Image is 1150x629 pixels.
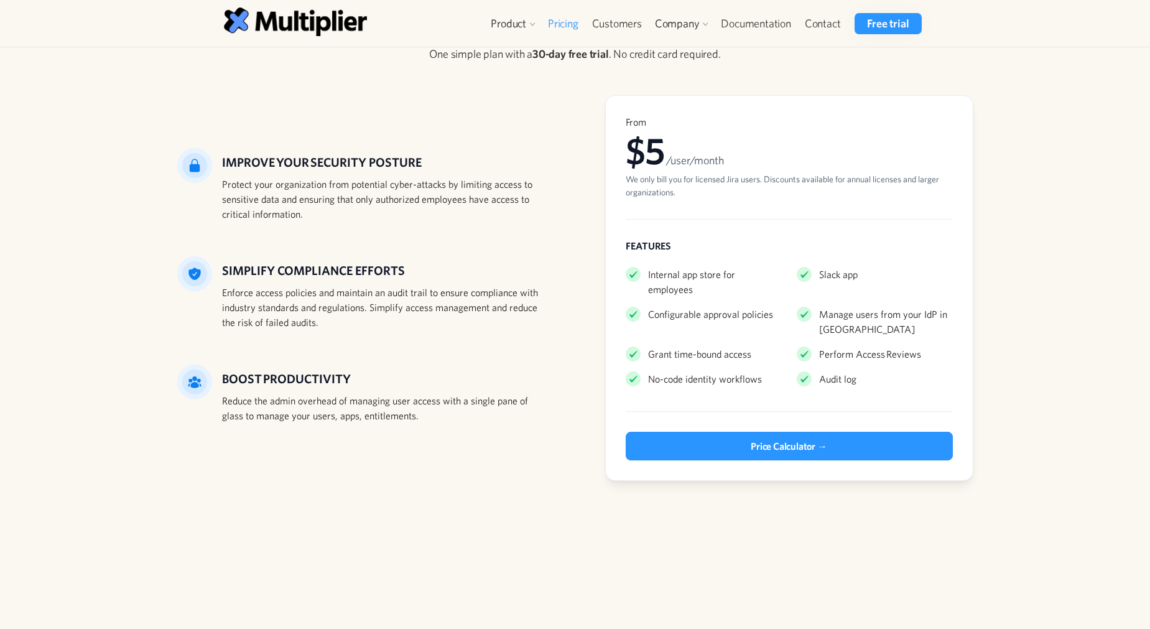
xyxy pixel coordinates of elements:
[819,307,953,337] div: Manage users from your IdP in [GEOGRAPHIC_DATA]
[798,13,848,34] a: Contact
[177,45,973,62] p: One simple plan with a . No credit card required.
[222,285,545,330] div: Enforce access policies and maintain an audit trail to ensure compliance with industry standards ...
[649,13,715,34] div: Company
[819,267,858,282] div: Slack app
[819,347,921,361] div: Perform Access Reviews
[819,371,856,386] div: Audit log
[626,128,953,173] div: $5
[222,393,545,423] div: Reduce the admin overhead of managing user access with a single pane of glass to manage your user...
[222,153,545,172] h5: IMPROVE YOUR SECURITY POSTURE
[648,307,773,322] div: Configurable approval policies
[648,371,762,386] div: No-code identity workflows
[222,261,545,280] h5: Simplify compliance efforts
[177,72,973,89] p: ‍
[626,432,953,460] a: Price Calculator →
[626,173,953,199] div: We only bill you for licensed Jira users. Discounts available for annual licenses and larger orga...
[855,13,921,34] a: Free trial
[222,370,545,388] h5: BOOST PRODUCTIVITY
[626,240,953,252] div: FEATURES
[648,267,782,297] div: Internal app store for employees
[541,13,585,34] a: Pricing
[666,154,724,167] span: /user/month
[655,16,700,31] div: Company
[532,47,609,60] strong: 30-day free trial
[626,116,953,128] div: From
[585,13,649,34] a: Customers
[751,439,827,454] div: Price Calculator →
[714,13,797,34] a: Documentation
[222,177,545,221] div: Protect your organization from potential cyber-attacks by limiting access to sensitive data and e...
[648,347,751,361] div: Grant time-bound access
[485,13,541,34] div: Product
[491,16,526,31] div: Product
